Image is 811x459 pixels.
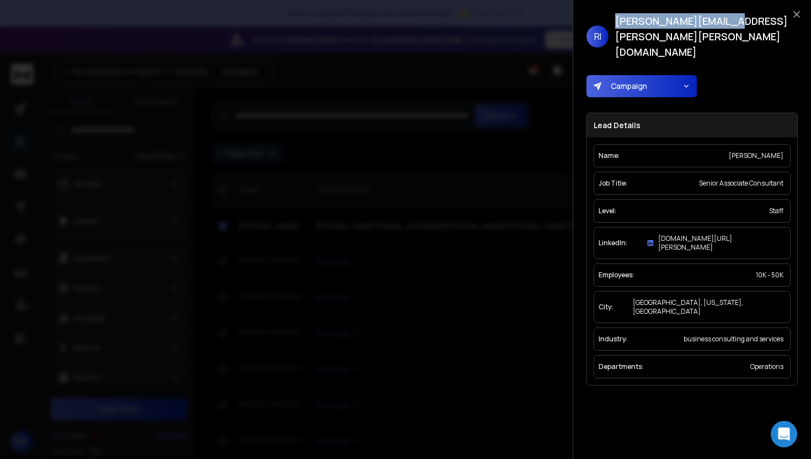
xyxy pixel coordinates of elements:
span: Campaign [606,81,647,92]
h1: [PERSON_NAME][EMAIL_ADDRESS][PERSON_NAME][PERSON_NAME][DOMAIN_NAME] [615,13,798,60]
div: 10K - 50K [754,268,786,282]
div: Operations [748,360,786,373]
p: Industry: [599,335,627,344]
p: Employees: [599,271,634,279]
p: Name: [599,151,620,160]
div: Senior Associate Consultant [697,177,786,190]
span: RI [586,25,609,48]
span: [DOMAIN_NAME][URL][PERSON_NAME] [658,234,783,252]
p: City: [599,303,613,312]
div: [GEOGRAPHIC_DATA], [US_STATE], [GEOGRAPHIC_DATA] [631,296,786,318]
p: Job Title: [599,179,627,188]
div: Open Intercom Messenger [771,421,797,447]
p: LinkedIn: [599,239,627,247]
p: Departments: [599,362,643,371]
p: Level: [599,207,616,215]
h3: Lead Details [587,113,797,138]
div: business consulting and services [681,333,786,346]
div: Staff [767,204,786,218]
div: [PERSON_NAME] [727,149,786,162]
